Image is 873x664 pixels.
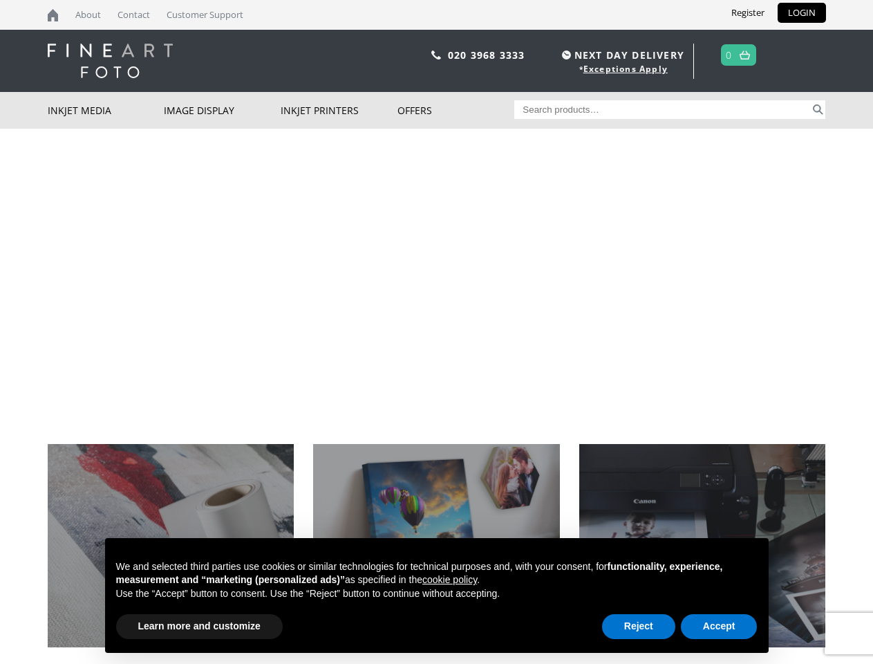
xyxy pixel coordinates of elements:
a: Image Display [164,92,281,129]
a: Register [721,3,775,23]
img: time.svg [562,50,571,59]
button: Search [810,100,826,119]
h2: INKJET MEDIA [48,538,294,553]
button: Learn more and customize [116,614,283,639]
a: Inkjet Media [48,92,165,129]
p: Use the “Accept” button to consent. Use the “Reject” button to continue without accepting. [116,587,758,601]
a: Inkjet Printers [281,92,397,129]
input: Search products… [514,100,810,119]
img: next arrow [841,248,863,270]
button: Accept [681,614,758,639]
img: previous arrow [10,248,32,270]
img: basket.svg [740,50,750,59]
p: We and selected third parties use cookies or similar technologies for technical purposes and, wit... [116,560,758,587]
div: Choose slide to display. [430,396,444,409]
a: cookie policy [422,574,477,585]
a: Offers [397,92,514,129]
strong: functionality, experience, measurement and “marketing (personalized ads)” [116,561,723,586]
a: 0 [726,45,732,65]
a: 020 3968 3333 [448,48,525,62]
div: Notice [94,527,780,664]
a: Exceptions Apply [583,63,668,75]
span: NEXT DAY DELIVERY [558,47,684,63]
img: phone.svg [431,50,441,59]
img: logo-white.svg [48,44,173,78]
button: Reject [602,614,675,639]
a: LOGIN [778,3,826,23]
